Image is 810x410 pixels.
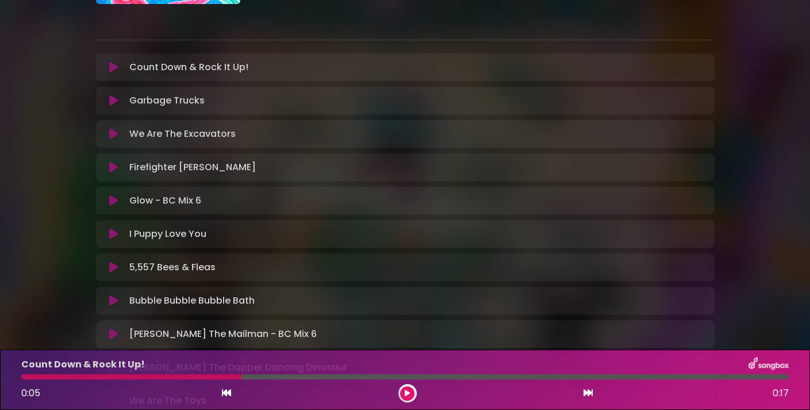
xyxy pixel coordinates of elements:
p: Firefighter [PERSON_NAME] [129,160,256,174]
p: Count Down & Rock It Up! [21,358,145,371]
p: Glow - BC Mix 6 [129,194,201,208]
p: Count Down & Rock It Up! [129,60,248,74]
img: songbox-logo-white.png [748,357,789,372]
span: 0:17 [773,386,789,400]
span: 0:05 [21,386,40,400]
p: Garbage Trucks [129,94,205,108]
p: 5,557 Bees & Fleas [129,260,216,274]
p: Bubble Bubble Bubble Bath [129,294,255,308]
p: [PERSON_NAME] The Mailman - BC Mix 6 [129,327,317,341]
p: We Are The Excavators [129,127,236,141]
p: I Puppy Love You [129,227,206,241]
